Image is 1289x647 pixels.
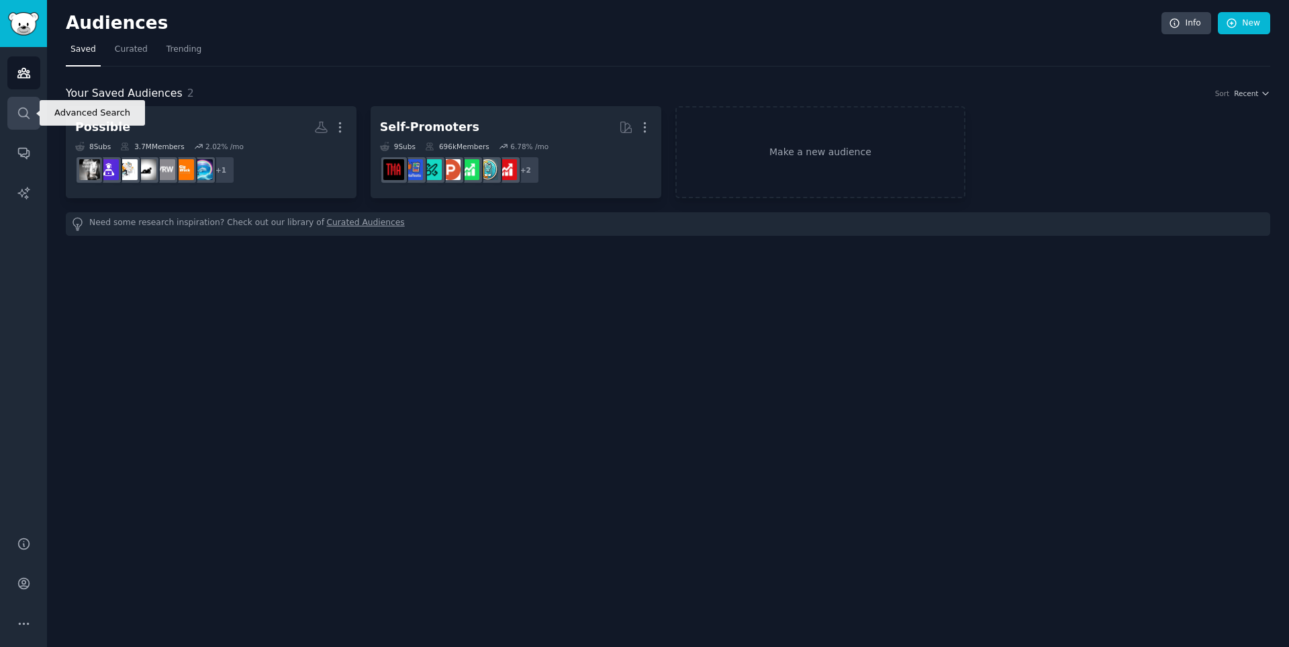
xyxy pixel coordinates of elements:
[327,217,405,231] a: Curated Audiences
[75,119,130,136] div: Possible
[440,159,461,180] img: ProductHunters
[173,159,194,180] img: GigWork
[115,44,148,56] span: Curated
[66,106,356,198] a: Possible8Subs3.7MMembers2.02% /mo+1AI_developersGigWorkremoteworkingantiworkRemoteJobsRemoteJobHu...
[110,39,152,67] a: Curated
[66,85,183,102] span: Your Saved Audiences
[675,106,966,198] a: Make a new audience
[402,159,423,180] img: betatests
[8,12,39,36] img: GummySearch logo
[154,159,175,180] img: remoteworking
[166,44,201,56] span: Trending
[79,159,100,180] img: RemoteWorkers
[459,159,479,180] img: selfpromotion
[205,142,244,151] div: 2.02 % /mo
[66,39,101,67] a: Saved
[1234,89,1270,98] button: Recent
[421,159,442,180] img: alphaandbetausers
[383,159,404,180] img: TestMyApp
[120,142,184,151] div: 3.7M Members
[425,142,489,151] div: 696k Members
[496,159,517,180] img: youtubepromotion
[1234,89,1258,98] span: Recent
[136,159,156,180] img: antiwork
[70,44,96,56] span: Saved
[117,159,138,180] img: RemoteJobs
[477,159,498,180] img: AppIdeas
[98,159,119,180] img: RemoteJobHunters
[187,87,194,99] span: 2
[66,212,1270,236] div: Need some research inspiration? Check out our library of
[66,13,1161,34] h2: Audiences
[380,142,416,151] div: 9 Sub s
[192,159,213,180] img: AI_developers
[1161,12,1211,35] a: Info
[75,142,111,151] div: 8 Sub s
[512,156,540,184] div: + 2
[207,156,235,184] div: + 1
[162,39,206,67] a: Trending
[380,119,479,136] div: Self-Promoters
[1215,89,1230,98] div: Sort
[1218,12,1270,35] a: New
[371,106,661,198] a: Self-Promoters9Subs696kMembers6.78% /mo+2youtubepromotionAppIdeasselfpromotionProductHuntersalpha...
[510,142,548,151] div: 6.78 % /mo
